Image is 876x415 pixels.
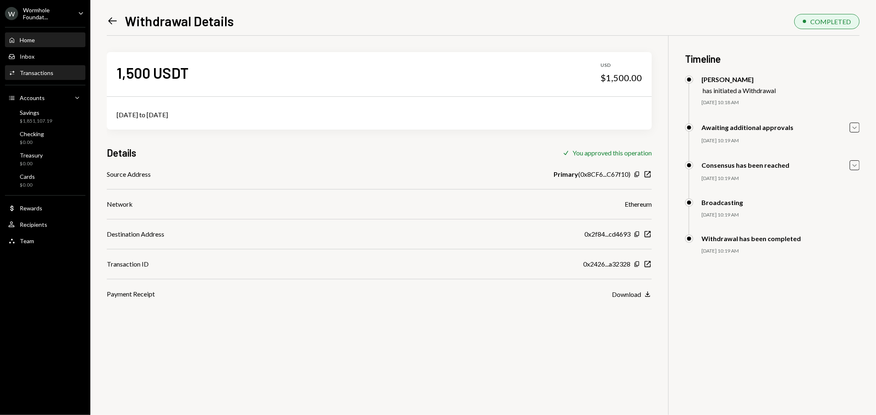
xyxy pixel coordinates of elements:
a: Transactions [5,65,85,80]
h3: Details [107,146,136,160]
b: Primary [554,169,578,179]
div: Home [20,36,35,43]
div: Recipients [20,221,47,228]
a: Treasury$0.00 [5,149,85,169]
div: Cards [20,173,35,180]
div: Download [612,290,641,298]
div: Awaiting additional approvals [701,123,793,131]
div: $1,500.00 [600,72,642,84]
div: Inbox [20,53,34,60]
div: Withdrawal has been completed [701,235,801,242]
div: Source Address [107,169,151,179]
div: Savings [20,109,52,116]
a: Inbox [5,49,85,64]
div: ( 0x8CF6...C67f10 ) [554,169,630,179]
div: Ethereum [625,199,652,209]
div: Transaction ID [107,259,149,269]
div: $0.00 [20,160,43,167]
div: [DATE] 10:19 AM [701,248,860,255]
a: Accounts [5,90,85,105]
a: Checking$0.00 [5,128,85,148]
div: Network [107,199,133,209]
div: [DATE] to [DATE] [117,110,642,120]
h3: Timeline [685,52,860,66]
div: Rewards [20,205,42,212]
div: Consensus has been reached [701,161,789,169]
div: Destination Address [107,229,164,239]
div: COMPLETED [810,18,851,25]
div: has initiated a Withdrawal [703,87,776,94]
div: 1,500 USDT [117,64,189,82]
div: Payment Receipt [107,289,155,299]
div: Treasury [20,152,43,159]
a: Savings$1,851,107.19 [5,107,85,126]
div: Transactions [20,69,53,76]
h1: Withdrawal Details [125,13,234,29]
div: Checking [20,130,44,137]
a: Home [5,32,85,47]
div: [PERSON_NAME] [701,75,776,83]
button: Download [612,290,652,299]
div: Team [20,237,34,244]
div: 0x2426...a32328 [583,259,630,269]
a: Team [5,233,85,248]
a: Recipients [5,217,85,232]
div: [DATE] 10:19 AM [701,137,860,144]
div: Broadcasting [701,198,743,206]
div: W [5,7,18,20]
div: USD [600,62,642,69]
div: $0.00 [20,182,35,189]
div: [DATE] 10:19 AM [701,212,860,219]
div: [DATE] 10:18 AM [701,99,860,106]
div: $1,851,107.19 [20,118,52,125]
div: You approved this operation [573,149,652,157]
div: [DATE] 10:19 AM [701,175,860,182]
div: Wormhole Foundat... [23,7,71,21]
a: Cards$0.00 [5,171,85,190]
div: $0.00 [20,139,44,146]
div: 0x2f84...cd4693 [584,229,630,239]
div: Accounts [20,94,45,101]
a: Rewards [5,201,85,215]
